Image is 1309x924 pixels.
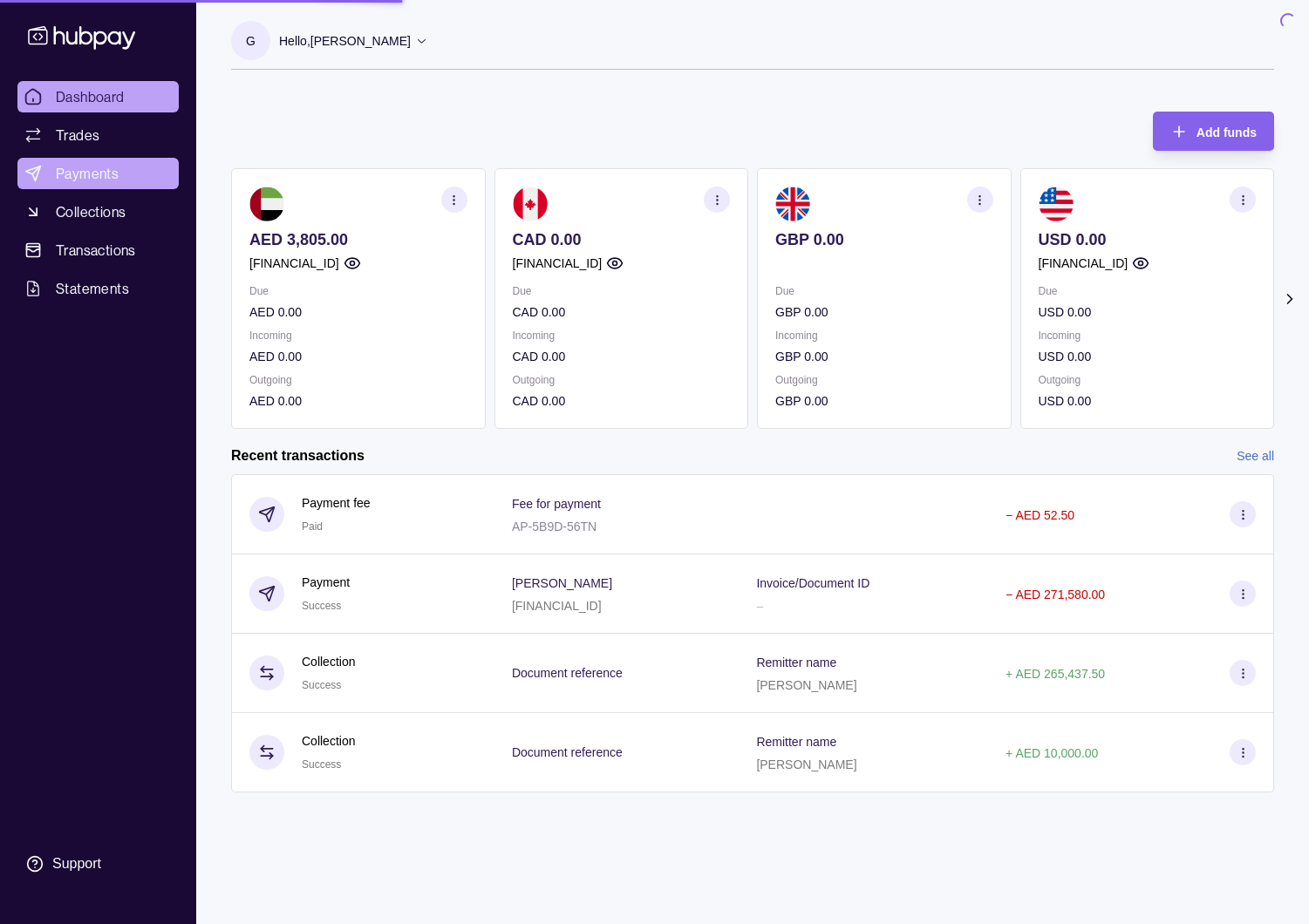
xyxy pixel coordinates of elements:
p: USD 0.00 [1039,347,1257,366]
p: [FINANCIAL_ID] [512,599,602,613]
p: [FINANCIAL_ID] [513,254,603,273]
p: AED 0.00 [249,302,467,322]
p: GBP 0.00 [775,391,993,411]
p: GBP 0.00 [775,347,993,366]
p: Due [1039,282,1257,301]
a: Statements [17,273,179,304]
p: Due [775,282,993,301]
a: See all [1237,446,1274,465]
p: AED 0.00 [249,391,467,411]
p: Collection [302,652,355,671]
p: + AED 265,437.50 [1006,667,1105,681]
h2: Recent transactions [231,446,365,465]
img: ae [249,187,284,221]
span: Success [302,679,341,691]
a: Support [17,846,179,882]
p: CAD 0.00 [513,391,731,411]
p: Payment fee [302,493,371,513]
p: [FINANCIAL_ID] [1039,254,1128,273]
span: Transactions [56,240,136,261]
p: GBP 0.00 [775,302,993,322]
p: [PERSON_NAME] [756,678,856,692]
p: Due [513,282,731,301]
a: Dashboard [17,81,179,112]
img: us [1039,187,1074,221]
button: Add funds [1153,112,1274,151]
p: [FINANCIAL_ID] [249,254,339,273]
p: Remitter name [756,735,836,749]
p: CAD 0.00 [513,302,731,322]
p: USD 0.00 [1039,302,1257,322]
span: Dashboard [56,86,125,107]
span: Payments [56,163,119,184]
p: [PERSON_NAME] [756,758,856,771]
p: AP-5B9D-56TN [512,520,597,533]
p: Collection [302,731,355,751]
p: Fee for payment [512,497,601,511]
p: Incoming [249,326,467,345]
p: − AED 271,580.00 [1006,588,1105,601]
p: Outgoing [249,370,467,390]
span: Add funds [1197,126,1257,139]
p: Remitter name [756,656,836,669]
p: + AED 10,000.00 [1006,746,1098,760]
p: USD 0.00 [1039,230,1257,249]
span: Trades [56,125,99,146]
span: Paid [302,520,323,533]
div: Support [52,854,101,873]
img: gb [775,187,810,221]
span: Success [302,758,341,771]
p: Document reference [512,745,623,759]
p: CAD 0.00 [513,347,731,366]
p: Incoming [775,326,993,345]
p: [PERSON_NAME] [512,576,612,590]
a: Collections [17,196,179,228]
span: Collections [56,201,126,222]
a: Payments [17,158,179,189]
p: Outgoing [1039,370,1257,390]
p: – [756,599,763,613]
p: Outgoing [775,370,993,390]
a: Transactions [17,234,179,266]
p: Due [249,282,467,301]
p: Hello, [PERSON_NAME] [279,31,411,51]
span: Success [302,600,341,612]
p: USD 0.00 [1039,391,1257,411]
p: Incoming [513,326,731,345]
p: Invoice/Document ID [756,576,869,590]
a: Trades [17,119,179,151]
p: Payment [302,573,350,592]
p: GBP 0.00 [775,230,993,249]
span: Statements [56,278,129,299]
img: ca [513,187,548,221]
p: Incoming [1039,326,1257,345]
p: − AED 52.50 [1006,508,1074,522]
p: Outgoing [513,370,731,390]
p: CAD 0.00 [513,230,731,249]
p: AED 3,805.00 [249,230,467,249]
p: AED 0.00 [249,347,467,366]
p: Document reference [512,666,623,680]
p: G [246,31,256,51]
